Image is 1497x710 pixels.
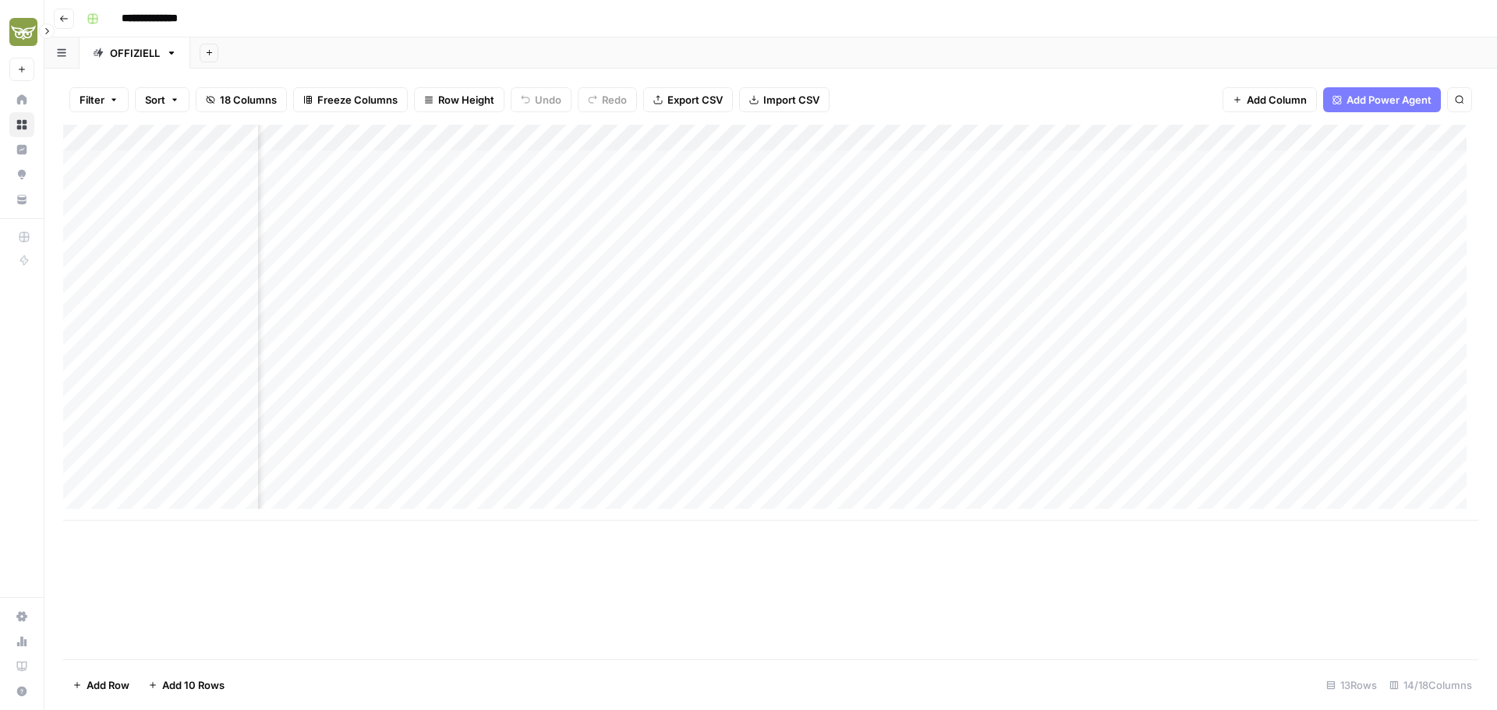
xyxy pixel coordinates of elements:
[1347,92,1432,108] span: Add Power Agent
[145,92,165,108] span: Sort
[9,187,34,212] a: Your Data
[9,18,37,46] img: Evergreen Media Logo
[643,87,733,112] button: Export CSV
[535,92,561,108] span: Undo
[1323,87,1441,112] button: Add Power Agent
[1383,673,1478,698] div: 14/18 Columns
[63,673,139,698] button: Add Row
[9,162,34,187] a: Opportunities
[578,87,637,112] button: Redo
[293,87,408,112] button: Freeze Columns
[602,92,627,108] span: Redo
[80,92,104,108] span: Filter
[69,87,129,112] button: Filter
[317,92,398,108] span: Freeze Columns
[1247,92,1307,108] span: Add Column
[9,137,34,162] a: Insights
[438,92,494,108] span: Row Height
[9,112,34,137] a: Browse
[414,87,504,112] button: Row Height
[763,92,819,108] span: Import CSV
[139,673,234,698] button: Add 10 Rows
[667,92,723,108] span: Export CSV
[9,12,34,51] button: Workspace: Evergreen Media
[87,677,129,693] span: Add Row
[196,87,287,112] button: 18 Columns
[9,604,34,629] a: Settings
[511,87,572,112] button: Undo
[80,37,190,69] a: OFFIZIELL
[220,92,277,108] span: 18 Columns
[9,87,34,112] a: Home
[110,45,160,61] div: OFFIZIELL
[1320,673,1383,698] div: 13 Rows
[9,654,34,679] a: Learning Hub
[9,679,34,704] button: Help + Support
[162,677,225,693] span: Add 10 Rows
[135,87,189,112] button: Sort
[739,87,830,112] button: Import CSV
[9,629,34,654] a: Usage
[1223,87,1317,112] button: Add Column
